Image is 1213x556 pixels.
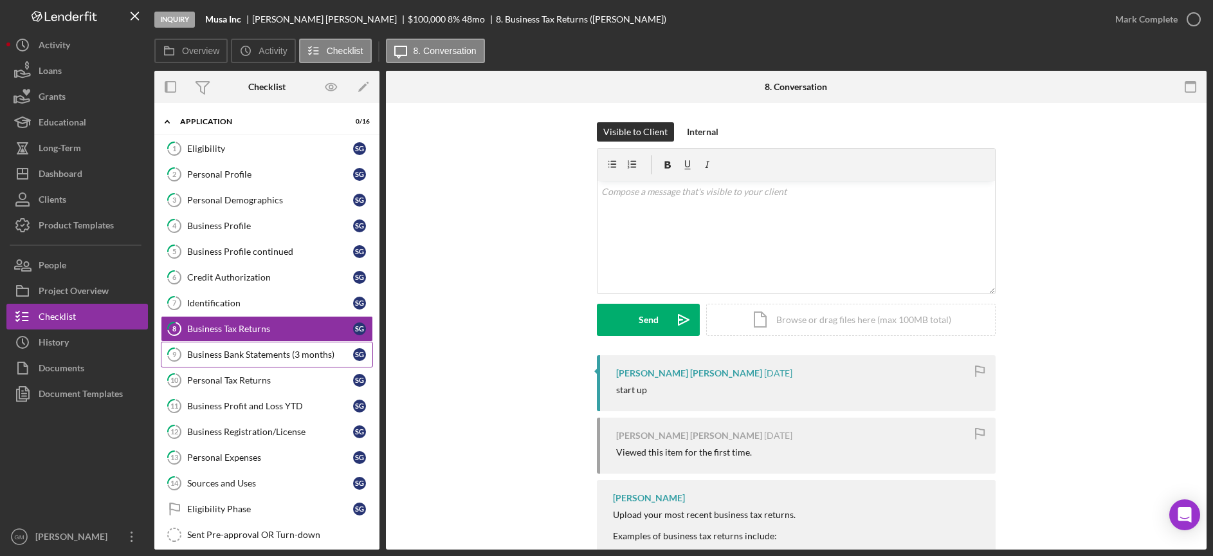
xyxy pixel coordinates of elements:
[170,427,178,436] tspan: 12
[6,212,148,238] a: Product Templates
[353,322,366,335] div: S G
[448,14,460,24] div: 8 %
[161,187,373,213] a: 3Personal DemographicsSG
[172,350,177,358] tspan: 9
[1169,499,1200,530] div: Open Intercom Messenger
[462,14,485,24] div: 48 mo
[639,304,659,336] div: Send
[6,58,148,84] button: Loans
[353,451,366,464] div: S G
[154,39,228,63] button: Overview
[187,478,353,488] div: Sources and Uses
[6,32,148,58] button: Activity
[39,278,109,307] div: Project Overview
[170,453,178,461] tspan: 13
[353,425,366,438] div: S G
[39,252,66,281] div: People
[353,271,366,284] div: S G
[161,470,373,496] a: 14Sources and UsesSG
[187,169,353,180] div: Personal Profile
[6,135,148,161] button: Long-Term
[6,278,148,304] button: Project Overview
[616,368,762,378] div: [PERSON_NAME] [PERSON_NAME]
[353,297,366,310] div: S G
[170,479,179,487] tspan: 14
[248,82,286,92] div: Checklist
[6,84,148,109] a: Grants
[6,524,148,550] button: GM[PERSON_NAME]
[259,46,287,56] label: Activity
[327,46,363,56] label: Checklist
[187,504,353,514] div: Eligibility Phase
[616,431,762,441] div: [PERSON_NAME] [PERSON_NAME]
[161,445,373,470] a: 13Personal ExpensesSG
[680,122,725,142] button: Internal
[172,273,177,281] tspan: 6
[353,477,366,490] div: S G
[187,324,353,334] div: Business Tax Returns
[613,493,685,503] div: [PERSON_NAME]
[172,144,176,153] tspan: 1
[353,194,366,207] div: S G
[187,375,353,385] div: Personal Tax Returns
[39,84,66,113] div: Grants
[39,355,84,384] div: Documents
[187,530,372,540] div: Sent Pre-approval OR Turn-down
[6,381,148,407] button: Document Templates
[39,304,76,333] div: Checklist
[161,522,373,548] a: Sent Pre-approval OR Turn-down
[347,118,370,125] div: 0 / 16
[687,122,718,142] div: Internal
[172,221,177,230] tspan: 4
[39,32,70,61] div: Activity
[161,264,373,290] a: 6Credit AuthorizationSG
[182,46,219,56] label: Overview
[6,329,148,355] a: History
[252,14,408,24] div: [PERSON_NAME] [PERSON_NAME]
[39,135,81,164] div: Long-Term
[353,374,366,387] div: S G
[161,393,373,419] a: 11Business Profit and Loss YTDSG
[386,39,485,63] button: 8. Conversation
[1115,6,1178,32] div: Mark Complete
[172,196,176,204] tspan: 3
[32,524,116,553] div: [PERSON_NAME]
[39,381,123,410] div: Document Templates
[187,401,353,411] div: Business Profit and Loss YTD
[39,109,86,138] div: Educational
[187,452,353,463] div: Personal Expenses
[161,213,373,239] a: 4Business ProfileSG
[187,298,353,308] div: Identification
[764,368,792,378] time: 2025-08-25 19:23
[161,367,373,393] a: 10Personal Tax ReturnsSG
[6,187,148,212] a: Clients
[187,272,353,283] div: Credit Authorization
[353,503,366,515] div: S G
[353,245,366,258] div: S G
[6,355,148,381] a: Documents
[187,246,353,257] div: Business Profile continued
[597,304,700,336] button: Send
[172,299,177,307] tspan: 7
[170,376,179,384] tspan: 10
[597,122,674,142] button: Visible to Client
[613,510,834,520] div: Upload your most recent business tax returns.
[6,252,148,278] button: People
[170,402,178,410] tspan: 11
[764,431,792,441] time: 2025-08-25 19:23
[187,349,353,360] div: Business Bank Statements (3 months)
[205,14,241,24] b: Musa Inc
[39,187,66,216] div: Clients
[161,342,373,367] a: 9Business Bank Statements (3 months)SG
[172,170,176,178] tspan: 2
[6,109,148,135] a: Educational
[603,122,668,142] div: Visible to Client
[161,496,373,522] a: Eligibility PhaseSG
[6,304,148,329] button: Checklist
[6,161,148,187] button: Dashboard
